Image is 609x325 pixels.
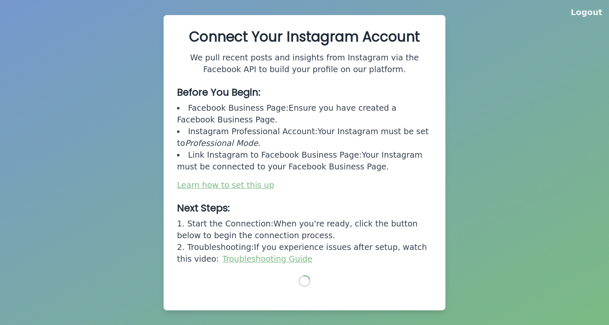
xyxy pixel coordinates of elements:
[187,219,273,229] span: Start the Connection:
[177,29,432,45] h2: Connect Your Instagram Account
[185,138,258,148] span: Professional Mode
[188,127,318,136] span: Instagram Professional Account:
[188,150,362,160] span: Link Instagram to Facebook Business Page:
[177,86,432,99] h3: Before You Begin:
[188,103,289,113] span: Facebook Business Page:
[177,126,432,149] li: Your Instagram must be set to .
[177,52,432,75] p: We pull recent posts and insights from Instagram via the Facebook API to build your profile on ou...
[177,201,432,215] h3: Next Steps:
[177,242,432,265] li: If you experience issues after setup, watch this video:
[222,254,312,264] a: Troubleshooting Guide
[177,218,432,242] li: When you're ready, click the button below to begin the connection process.
[571,7,602,18] button: Logout
[177,102,432,126] li: Ensure you have created a Facebook Business Page.
[177,149,432,173] li: Your Instagram must be connected to your Facebook Business Page.
[177,180,274,190] a: Learn how to set this up
[187,242,254,252] span: Troubleshooting:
